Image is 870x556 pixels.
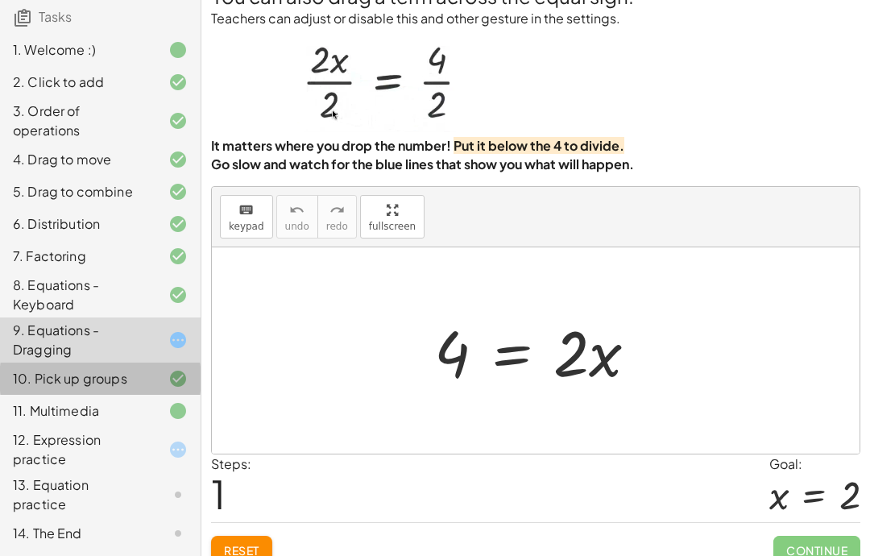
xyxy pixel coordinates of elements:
[360,195,425,239] button: fullscreen
[211,469,226,518] span: 1
[168,524,188,543] i: Task not started.
[13,430,143,469] div: 12. Expression practice
[13,369,143,388] div: 10. Pick up groups
[326,221,348,232] span: redo
[168,285,188,305] i: Task finished and correct.
[13,276,143,314] div: 8. Equations - Keyboard
[369,221,416,232] span: fullscreen
[168,485,188,504] i: Task not started.
[13,150,143,169] div: 4. Drag to move
[168,401,188,421] i: Task finished.
[238,201,254,220] i: keyboard
[168,214,188,234] i: Task finished and correct.
[13,40,143,60] div: 1. Welcome :)
[769,454,860,474] div: Goal:
[13,475,143,514] div: 13. Equation practice
[13,73,143,92] div: 2. Click to add
[276,195,318,239] button: undoundo
[329,201,345,220] i: redo
[220,195,273,239] button: keyboardkeypad
[168,330,188,350] i: Task started.
[211,10,860,28] p: Teachers can adjust or disable this and other gesture in the settings.
[13,247,143,266] div: 7. Factoring
[13,214,143,234] div: 6. Distribution
[168,369,188,388] i: Task finished and correct.
[285,221,309,232] span: undo
[168,247,188,266] i: Task finished and correct.
[454,137,624,154] strong: Put it below the 4 to divide.
[168,111,188,131] i: Task finished and correct.
[168,40,188,60] i: Task finished.
[211,137,451,154] strong: It matters where you drop the number!
[211,455,251,472] label: Steps:
[13,401,143,421] div: 11. Multimedia
[211,156,634,172] strong: Go slow and watch for the blue lines that show you what will happen.
[168,182,188,201] i: Task finished and correct.
[317,195,357,239] button: redoredo
[39,8,72,25] span: Tasks
[13,321,143,359] div: 9. Equations - Dragging
[168,150,188,169] i: Task finished and correct.
[168,440,188,459] i: Task started.
[13,102,143,140] div: 3. Order of operations
[289,201,304,220] i: undo
[229,221,264,232] span: keypad
[168,73,188,92] i: Task finished and correct.
[13,182,143,201] div: 5. Drag to combine
[13,524,143,543] div: 14. The End
[288,28,472,132] img: f04a247ee762580a19906ee7ff734d5e81d48765f791dad02b27e08effb4d988.webp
